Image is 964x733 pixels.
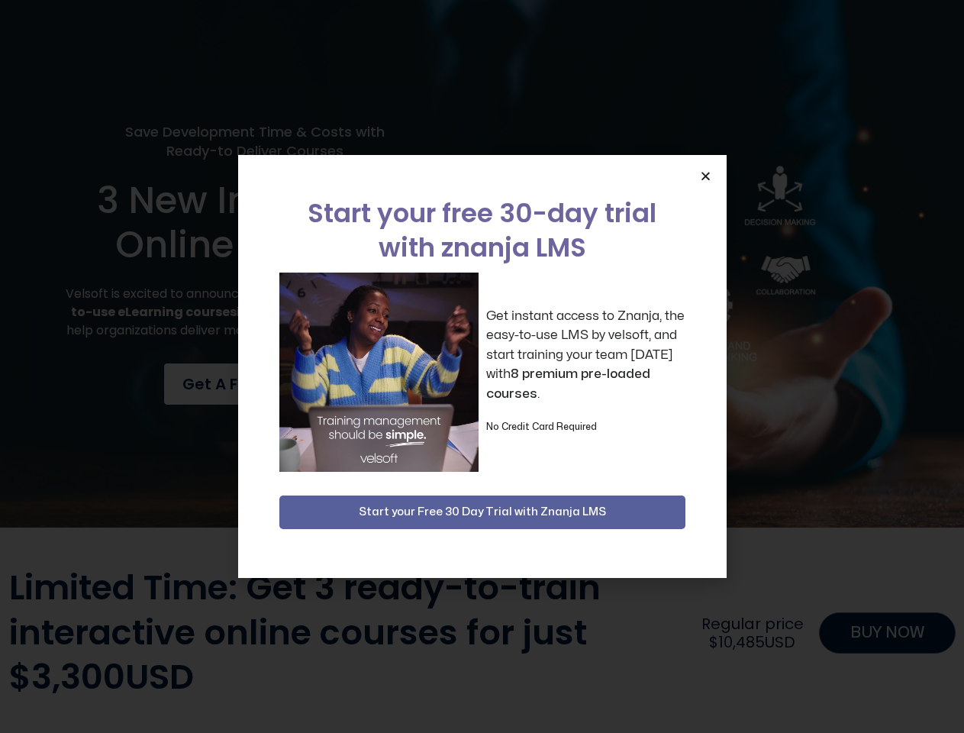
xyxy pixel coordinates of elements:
h2: Start your free 30-day trial with znanja LMS [279,196,685,265]
a: Close [700,170,711,182]
strong: No Credit Card Required [486,422,597,431]
p: Get instant access to Znanja, the easy-to-use LMS by velsoft, and start training your team [DATE]... [486,306,685,404]
img: a woman sitting at her laptop dancing [279,273,479,472]
span: Start your Free 30 Day Trial with Znanja LMS [359,503,606,521]
button: Start your Free 30 Day Trial with Znanja LMS [279,496,685,529]
strong: 8 premium pre-loaded courses [486,367,650,400]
